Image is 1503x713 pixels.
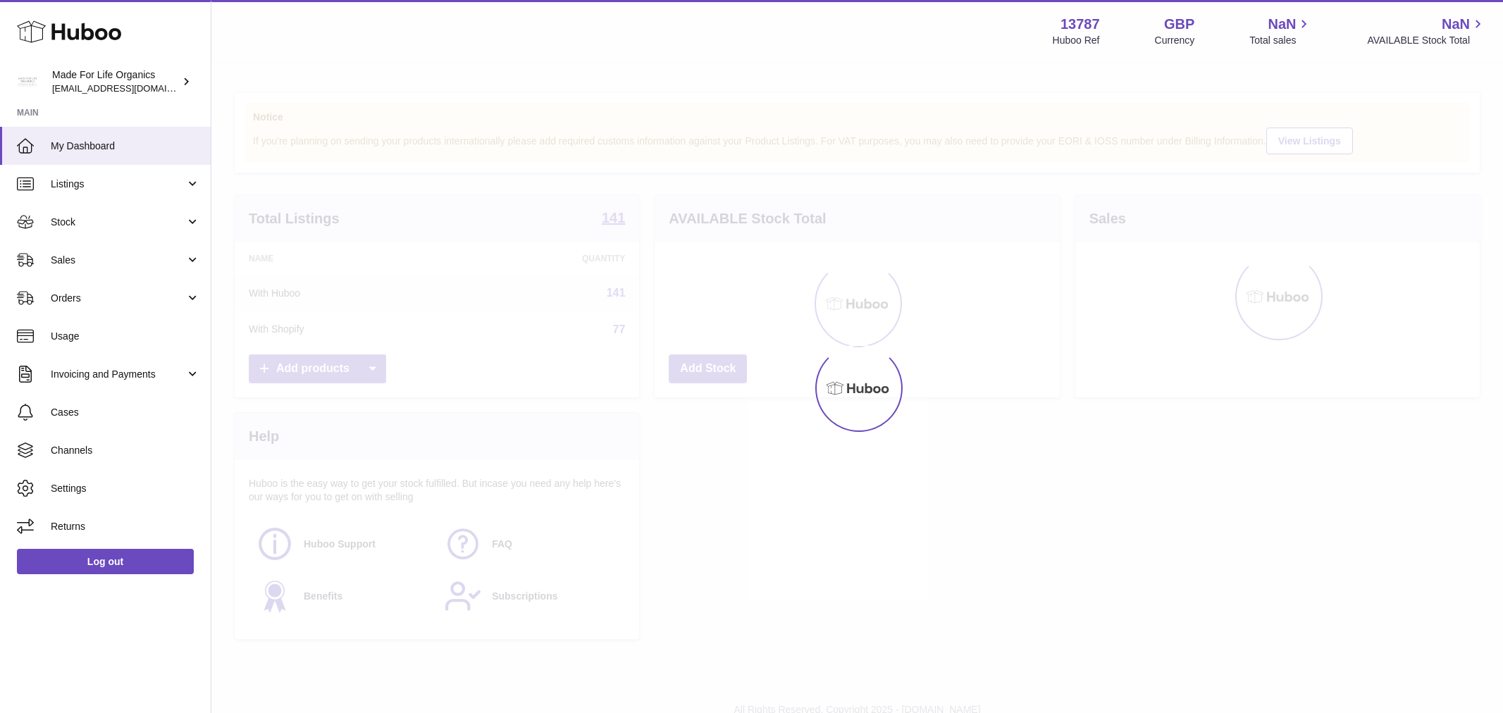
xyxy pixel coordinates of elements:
span: Settings [51,482,200,495]
span: Channels [51,444,200,457]
span: Stock [51,216,185,229]
strong: GBP [1164,15,1194,34]
span: Usage [51,330,200,343]
span: Returns [51,520,200,533]
a: NaN Total sales [1249,15,1312,47]
div: Made For Life Organics [52,68,179,95]
span: [EMAIL_ADDRESS][DOMAIN_NAME] [52,82,207,94]
span: Orders [51,292,185,305]
span: Sales [51,254,185,267]
a: NaN AVAILABLE Stock Total [1367,15,1486,47]
span: AVAILABLE Stock Total [1367,34,1486,47]
span: Invoicing and Payments [51,368,185,381]
div: Huboo Ref [1053,34,1100,47]
strong: 13787 [1060,15,1100,34]
span: NaN [1268,15,1296,34]
a: Log out [17,549,194,574]
span: NaN [1442,15,1470,34]
span: Listings [51,178,185,191]
span: Total sales [1249,34,1312,47]
img: internalAdmin-13787@internal.huboo.com [17,71,38,92]
span: My Dashboard [51,139,200,153]
span: Cases [51,406,200,419]
div: Currency [1155,34,1195,47]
